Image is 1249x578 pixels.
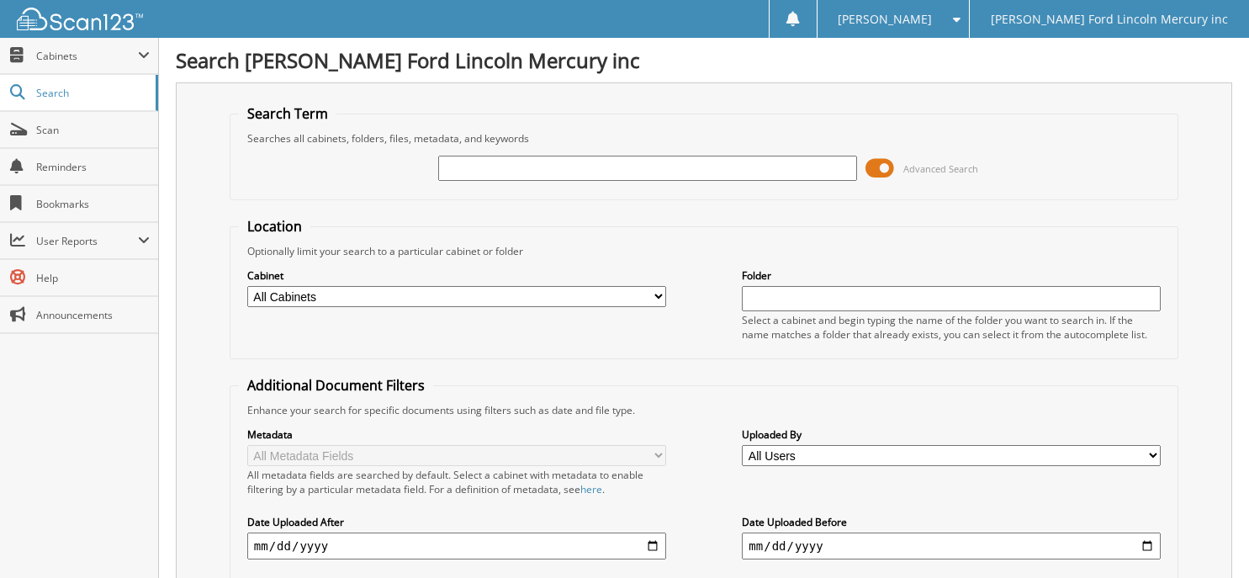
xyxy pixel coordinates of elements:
[36,197,150,211] span: Bookmarks
[742,313,1161,342] div: Select a cabinet and begin typing the name of the folder you want to search in. If the name match...
[991,14,1228,24] span: [PERSON_NAME] Ford Lincoln Mercury inc
[239,131,1169,146] div: Searches all cabinets, folders, files, metadata, and keywords
[580,482,602,496] a: here
[247,427,666,442] label: Metadata
[742,427,1161,442] label: Uploaded By
[247,533,666,559] input: start
[17,8,143,30] img: scan123-logo-white.svg
[742,268,1161,283] label: Folder
[239,244,1169,258] div: Optionally limit your search to a particular cabinet or folder
[247,268,666,283] label: Cabinet
[239,104,336,123] legend: Search Term
[36,49,138,63] span: Cabinets
[903,162,978,175] span: Advanced Search
[36,308,150,322] span: Announcements
[239,403,1169,417] div: Enhance your search for specific documents using filters such as date and file type.
[36,160,150,174] span: Reminders
[742,515,1161,529] label: Date Uploaded Before
[742,533,1161,559] input: end
[838,14,932,24] span: [PERSON_NAME]
[247,468,666,496] div: All metadata fields are searched by default. Select a cabinet with metadata to enable filtering b...
[36,234,138,248] span: User Reports
[247,515,666,529] label: Date Uploaded After
[36,86,147,100] span: Search
[176,46,1232,74] h1: Search [PERSON_NAME] Ford Lincoln Mercury inc
[239,217,310,236] legend: Location
[239,376,433,395] legend: Additional Document Filters
[1165,497,1249,578] iframe: Chat Widget
[36,271,150,285] span: Help
[36,123,150,137] span: Scan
